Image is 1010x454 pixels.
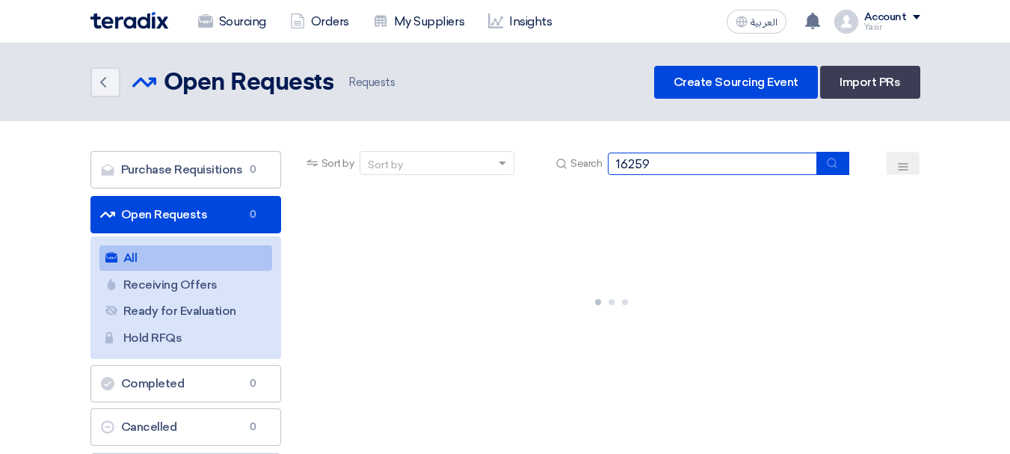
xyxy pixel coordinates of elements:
a: Open Requests0 [90,196,281,233]
a: Create Sourcing Event [654,66,818,99]
span: 0 [244,207,262,222]
a: Receiving Offers [99,272,272,298]
a: Import PRs [820,66,920,99]
img: Teradix logo [90,12,168,29]
div: Sort by [368,157,403,173]
a: Purchase Requisitions0 [90,151,281,188]
a: Sourcing [186,5,278,38]
a: Hold RFQs [99,325,272,351]
button: العربية [727,10,786,34]
h2: Open Requests [164,68,334,98]
span: 0 [244,420,262,435]
img: profile_test.png [834,10,858,34]
span: 0 [244,376,262,391]
div: Yasir [864,23,920,31]
input: Search by title or reference number [608,153,817,175]
span: Search [570,156,602,171]
span: العربية [751,17,777,28]
span: Requests [345,74,395,91]
a: All [99,245,272,271]
a: Orders [278,5,361,38]
a: My Suppliers [361,5,476,38]
a: Completed0 [90,365,281,402]
a: Ready for Evaluation [99,298,272,324]
span: Sort by [321,156,354,171]
a: Cancelled0 [90,408,281,446]
span: 0 [244,162,262,177]
a: Insights [476,5,564,38]
div: Account [864,11,907,24]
